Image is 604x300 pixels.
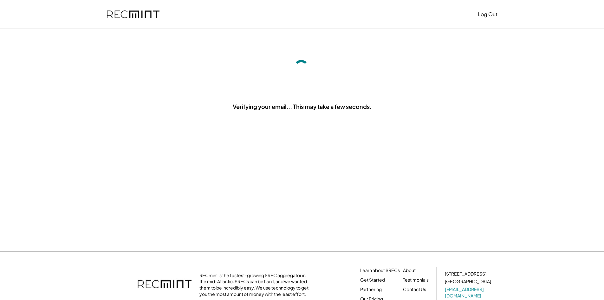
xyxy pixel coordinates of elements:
[478,8,497,21] button: Log Out
[107,10,159,18] img: recmint-logotype%403x.png
[360,267,400,274] a: Learn about SRECs
[403,267,416,274] a: About
[138,274,192,296] img: recmint-logotype%403x.png
[445,286,492,299] a: [EMAIL_ADDRESS][DOMAIN_NAME]
[403,286,426,293] a: Contact Us
[199,272,312,297] div: RECmint is the fastest-growing SREC aggregator in the mid-Atlantic. SRECs can be hard, and we wan...
[360,286,382,293] a: Partnering
[445,278,491,285] div: [GEOGRAPHIC_DATA]
[403,277,429,283] a: Testimonials
[233,103,372,110] div: Verifying your email... This may take a few seconds.
[445,271,486,277] div: [STREET_ADDRESS]
[360,277,385,283] a: Get Started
